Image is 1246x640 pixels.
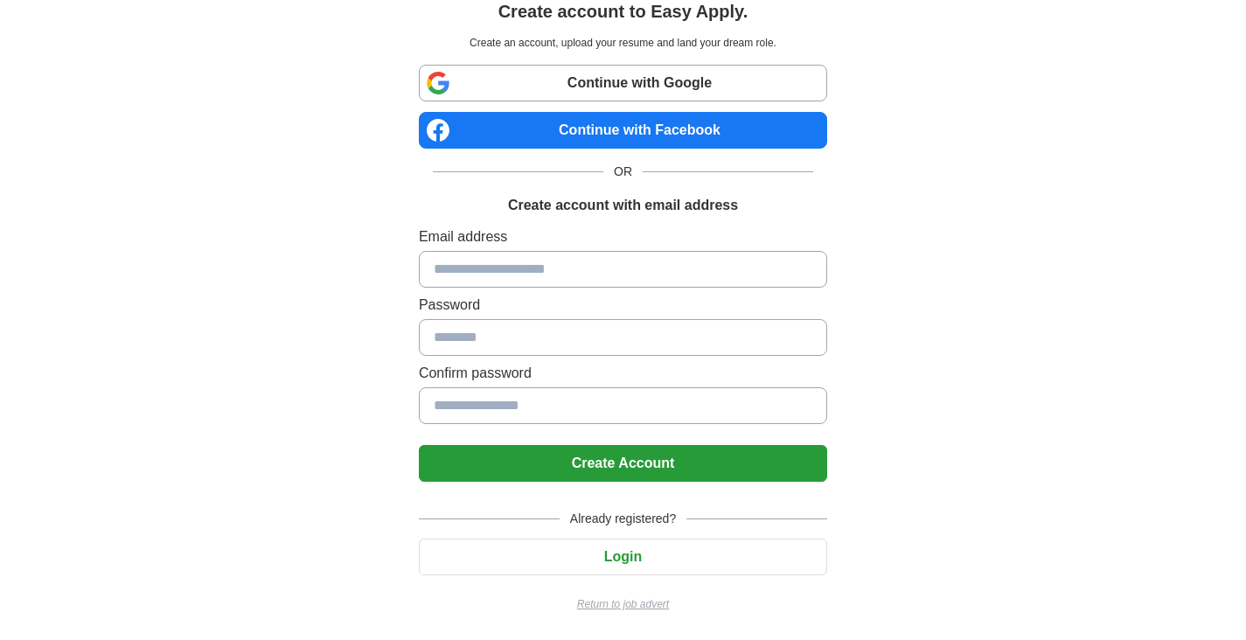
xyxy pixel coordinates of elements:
span: Already registered? [560,510,686,528]
label: Confirm password [419,363,827,384]
h1: Create account with email address [508,195,738,216]
button: Create Account [419,445,827,482]
a: Continue with Google [419,65,827,101]
span: OR [603,163,643,181]
label: Password [419,295,827,316]
p: Create an account, upload your resume and land your dream role. [422,35,824,51]
a: Continue with Facebook [419,112,827,149]
label: Email address [419,226,827,247]
a: Login [419,549,827,564]
a: Return to job advert [419,596,827,612]
button: Login [419,539,827,575]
